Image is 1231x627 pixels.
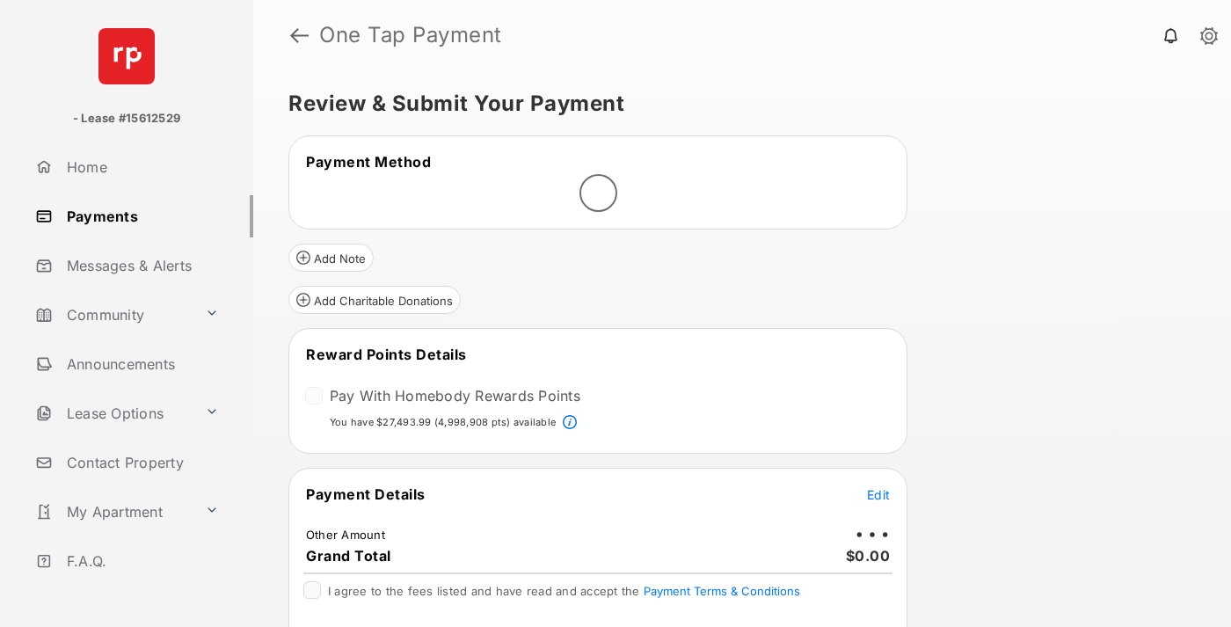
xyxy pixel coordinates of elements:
a: Payments [28,195,253,237]
span: Edit [867,487,890,502]
strong: One Tap Payment [319,25,502,46]
a: Announcements [28,343,253,385]
span: Payment Method [306,153,431,171]
button: I agree to the fees listed and have read and accept the [644,584,800,598]
a: Home [28,146,253,188]
a: Messages & Alerts [28,244,253,287]
p: - Lease #15612529 [73,110,180,128]
img: svg+xml;base64,PHN2ZyB4bWxucz0iaHR0cDovL3d3dy53My5vcmcvMjAwMC9zdmciIHdpZHRoPSI2NCIgaGVpZ2h0PSI2NC... [98,28,155,84]
p: You have $27,493.99 (4,998,908 pts) available [330,415,556,430]
a: Community [28,294,198,336]
span: I agree to the fees listed and have read and accept the [328,584,800,598]
button: Edit [867,485,890,503]
a: Contact Property [28,441,253,484]
span: Payment Details [306,485,426,503]
span: Grand Total [306,547,391,565]
h5: Review & Submit Your Payment [288,93,1182,114]
a: My Apartment [28,491,198,533]
td: Other Amount [305,527,386,543]
button: Add Charitable Donations [288,286,461,314]
a: F.A.Q. [28,540,253,582]
span: Reward Points Details [306,346,467,363]
span: $0.00 [846,547,891,565]
button: Add Note [288,244,374,272]
label: Pay With Homebody Rewards Points [330,387,580,405]
a: Lease Options [28,392,198,434]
